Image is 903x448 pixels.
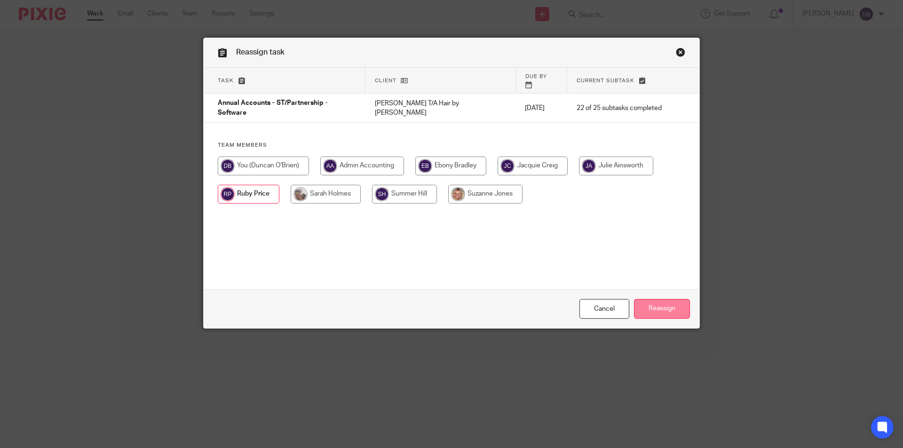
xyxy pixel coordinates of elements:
[634,299,690,319] input: Reassign
[567,94,671,123] td: 22 of 25 subtasks completed
[579,299,629,319] a: Close this dialog window
[577,78,634,83] span: Current subtask
[218,100,327,117] span: Annual Accounts – ST/Partnership - Software
[236,48,285,56] span: Reassign task
[375,78,396,83] span: Client
[525,103,558,113] p: [DATE]
[218,78,234,83] span: Task
[676,47,685,60] a: Close this dialog window
[218,141,685,149] h4: Team members
[525,74,547,79] span: Due by
[375,99,506,118] p: [PERSON_NAME] T/A Hair by [PERSON_NAME]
